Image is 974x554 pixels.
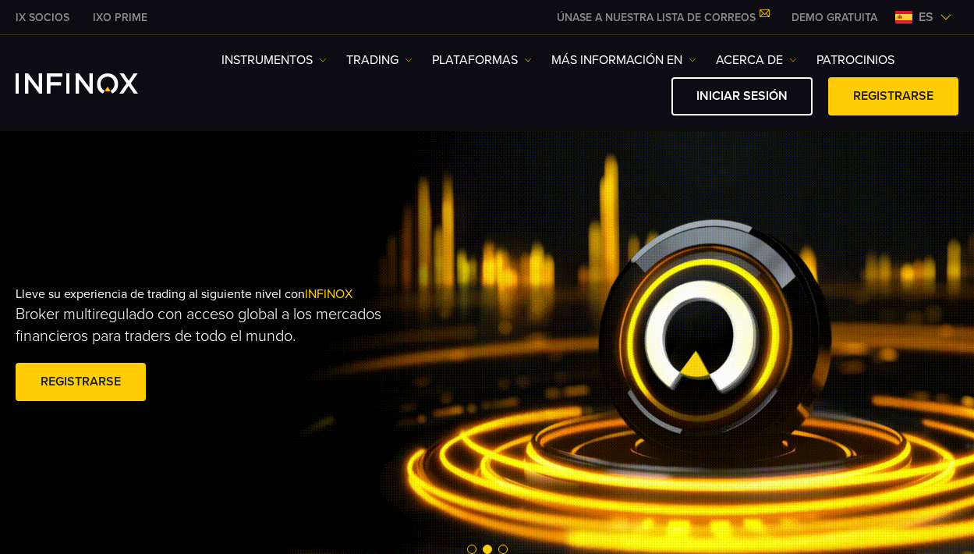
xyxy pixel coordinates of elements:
a: Registrarse [828,77,958,115]
span: Go to slide 3 [498,545,508,554]
a: INFINOX MENU [780,9,889,26]
a: Registrarse [16,363,146,401]
span: Go to slide 2 [483,545,492,554]
a: INFINOX [81,9,159,26]
a: Instrumentos [221,51,327,69]
a: ACERCA DE [716,51,797,69]
a: Iniciar sesión [671,77,813,115]
p: Broker multiregulado con acceso global a los mercados financieros para traders de todo el mundo. [16,304,416,347]
a: ÚNASE A NUESTRA LISTA DE CORREOS [545,11,780,24]
a: Patrocinios [816,51,894,69]
span: es [912,8,940,27]
span: INFINOX [305,286,352,302]
div: Lleve su experiencia de trading al siguiente nivel con [16,261,515,430]
a: PLATAFORMAS [432,51,532,69]
span: Go to slide 1 [467,545,476,554]
a: INFINOX Logo [16,73,175,94]
a: Más información en [551,51,696,69]
a: TRADING [346,51,413,69]
a: INFINOX [4,9,81,26]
